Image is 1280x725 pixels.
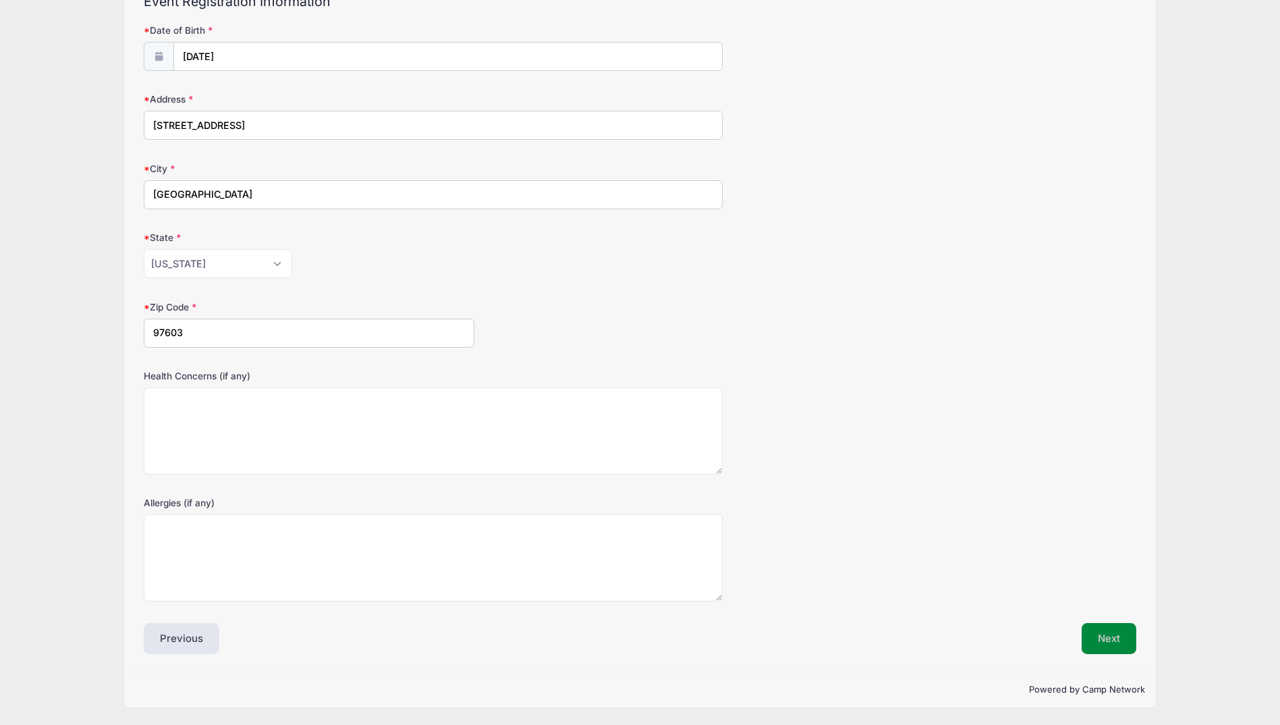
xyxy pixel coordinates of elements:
[144,623,219,654] button: Previous
[144,300,474,314] label: Zip Code
[144,231,474,244] label: State
[135,683,1144,697] p: Powered by Camp Network
[144,369,474,383] label: Health Concerns (if any)
[1082,623,1136,654] button: Next
[144,24,474,37] label: Date of Birth
[144,496,474,510] label: Allergies (if any)
[173,42,723,71] input: mm/dd/yyyy
[144,92,474,106] label: Address
[144,319,474,348] input: xxxxx
[144,162,474,176] label: City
